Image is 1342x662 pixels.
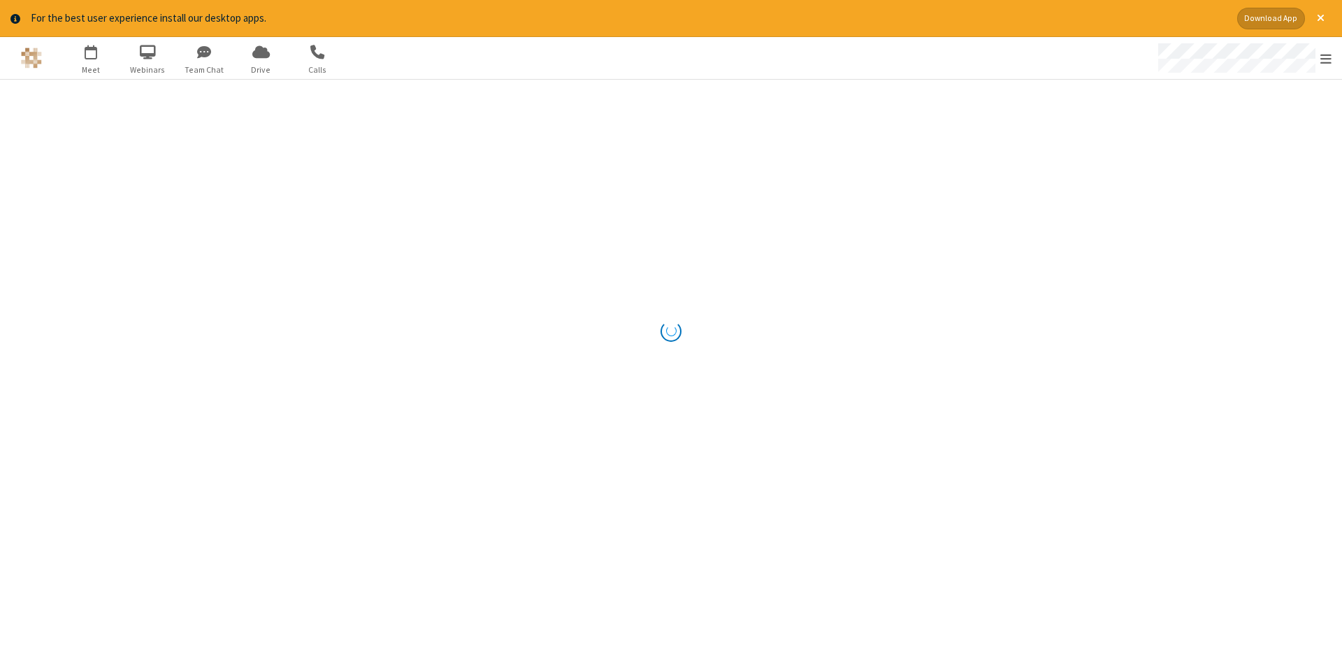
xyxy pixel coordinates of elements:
img: QA Selenium DO NOT DELETE OR CHANGE [21,48,42,69]
span: Calls [291,64,344,76]
button: Logo [5,37,57,79]
span: Webinars [122,64,174,76]
span: Meet [65,64,117,76]
button: Close alert [1310,8,1332,29]
div: Open menu [1145,37,1342,79]
button: Download App [1237,8,1305,29]
span: Team Chat [178,64,231,76]
div: For the best user experience install our desktop apps. [31,10,1227,27]
span: Drive [235,64,287,76]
